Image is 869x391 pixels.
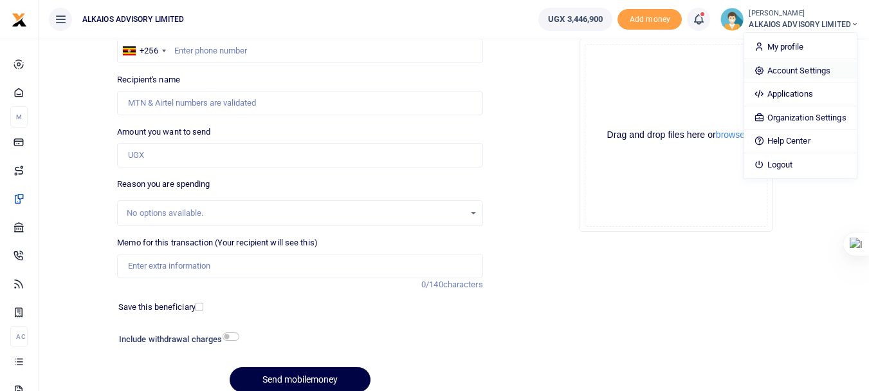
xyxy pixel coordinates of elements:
a: Account Settings [744,62,856,80]
span: UGX 3,446,900 [548,13,603,26]
a: My profile [744,38,856,56]
h6: Include withdrawal charges [119,334,233,345]
div: No options available. [127,207,464,220]
label: Memo for this transaction (Your recipient will see this) [117,236,318,249]
li: Wallet ballance [533,8,617,31]
div: Uganda: +256 [118,39,169,62]
a: profile-user [PERSON_NAME] ALKAIOS ADVISORY LIMITED [720,8,859,31]
label: Recipient's name [117,73,180,86]
a: Logout [744,156,856,174]
img: profile-user [720,8,744,31]
div: +256 [140,44,158,57]
label: Reason you are spending [117,178,210,191]
div: File Uploader [580,39,773,232]
input: Enter extra information [117,254,482,278]
li: M [10,106,28,128]
img: logo-small [12,12,27,28]
li: Ac [10,326,28,347]
span: ALKAIOS ADVISORY LIMITED [749,19,859,30]
label: Save this beneficiary [118,301,196,314]
label: Amount you want to send [117,126,210,138]
input: UGX [117,143,482,167]
span: characters [443,280,483,289]
small: [PERSON_NAME] [749,8,859,19]
a: Help Center [744,132,856,150]
button: browse [716,130,745,139]
input: Enter phone number [117,39,482,63]
span: Add money [617,9,682,30]
a: UGX 3,446,900 [538,8,612,31]
input: MTN & Airtel numbers are validated [117,91,482,115]
a: Applications [744,85,856,103]
span: 0/140 [421,280,443,289]
span: ALKAIOS ADVISORY LIMITED [77,14,189,25]
a: Add money [617,14,682,23]
a: Organization Settings [744,109,856,127]
a: logo-small logo-large logo-large [12,14,27,24]
li: Toup your wallet [617,9,682,30]
div: Drag and drop files here or [585,129,767,141]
